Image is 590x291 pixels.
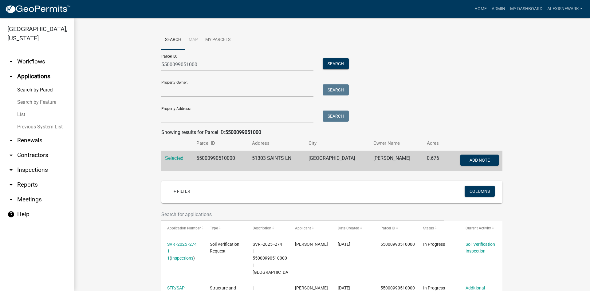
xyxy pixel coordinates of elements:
i: arrow_drop_down [7,137,15,144]
span: Status [423,226,434,230]
span: Current Activity [466,226,491,230]
i: arrow_drop_up [7,73,15,80]
span: Description [253,226,271,230]
button: Search [323,58,349,69]
td: [PERSON_NAME] [370,151,423,171]
strong: 5500099051000 [225,129,261,135]
a: SVR -2025 -274 1 1 [167,242,197,261]
th: Address [248,136,305,151]
datatable-header-cell: Date Created [332,221,375,236]
span: Applicant [295,226,311,230]
th: City [305,136,370,151]
button: Columns [465,186,495,197]
button: Add Note [460,155,499,166]
td: 51303 SAINTS LN [248,151,305,171]
span: Parcel ID [380,226,395,230]
i: arrow_drop_down [7,181,15,188]
datatable-header-cell: Status [417,221,460,236]
span: In Progress [423,242,445,247]
datatable-header-cell: Description [247,221,289,236]
span: Soil Verification Request [210,242,239,254]
span: Add Note [469,158,490,163]
a: My Dashboard [508,3,545,15]
i: arrow_drop_down [7,58,15,65]
span: SVR -2025 -274 | 55000990510000 | 51303 SAINTS LN [253,242,294,275]
datatable-header-cell: Application Number [161,221,204,236]
i: arrow_drop_down [7,166,15,174]
i: help [7,211,15,218]
span: Application Number [167,226,201,230]
span: In Progress [423,285,445,290]
a: Home [472,3,489,15]
th: Acres [423,136,447,151]
td: [GEOGRAPHIC_DATA] [305,151,370,171]
a: Inspections [171,256,193,261]
i: arrow_drop_down [7,152,15,159]
div: Showing results for Parcel ID: [161,129,502,136]
datatable-header-cell: Type [204,221,247,236]
a: My Parcels [202,30,234,50]
span: 55000990510000 [380,285,415,290]
a: Soil Verification Inspection [466,242,495,254]
datatable-header-cell: Applicant [289,221,332,236]
td: 0.676 [423,151,447,171]
button: Search [323,84,349,95]
th: Owner Name [370,136,423,151]
span: 55000990510000 [380,242,415,247]
th: Parcel ID [193,136,248,151]
span: Scott M Ellingson [295,242,328,247]
span: 08/19/2025 [338,242,350,247]
a: Selected [165,155,183,161]
span: Date Created [338,226,359,230]
button: Search [323,111,349,122]
a: + Filter [169,186,195,197]
span: 08/11/2025 [338,285,350,290]
a: Admin [489,3,508,15]
datatable-header-cell: Current Activity [460,221,502,236]
td: 55000990510000 [193,151,248,171]
i: arrow_drop_down [7,196,15,203]
div: ( ) [167,241,198,262]
span: Type [210,226,218,230]
input: Search for applications [161,208,444,221]
a: alexisnewark [545,3,585,15]
a: Search [161,30,185,50]
datatable-header-cell: Parcel ID [375,221,417,236]
span: Matt Monke [295,285,328,290]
